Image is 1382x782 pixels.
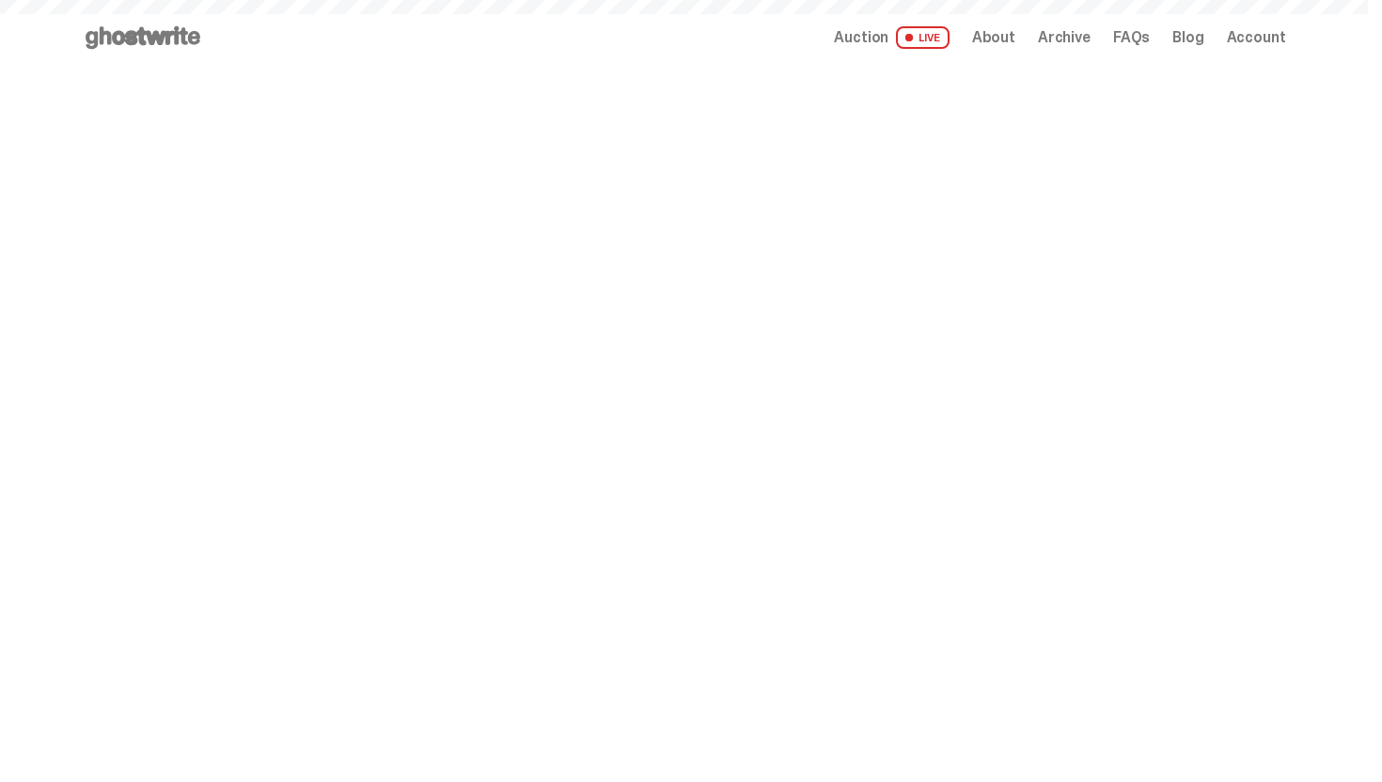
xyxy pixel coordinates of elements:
[1227,30,1286,45] a: Account
[834,30,888,45] span: Auction
[1038,30,1091,45] a: Archive
[896,26,950,49] span: LIVE
[1113,30,1150,45] a: FAQs
[834,26,949,49] a: Auction LIVE
[972,30,1015,45] a: About
[1172,30,1203,45] a: Blog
